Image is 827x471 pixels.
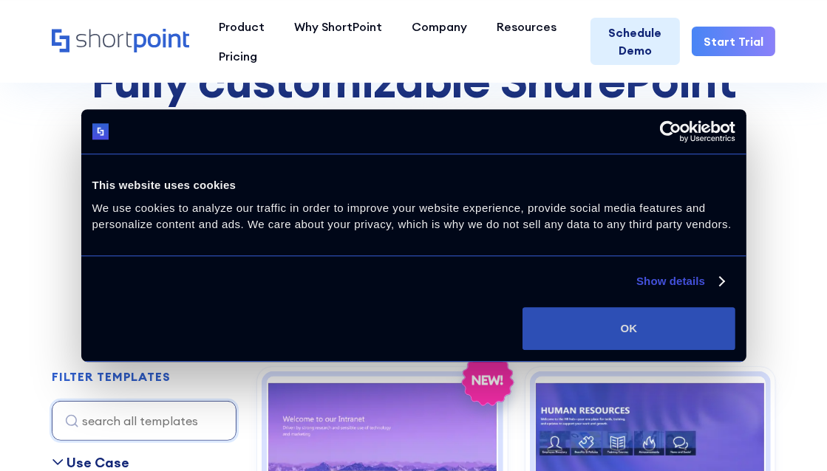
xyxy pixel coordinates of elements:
a: Pricing [204,41,272,71]
div: Company [412,18,467,35]
a: Start Trial [692,27,775,56]
button: OK [523,307,735,350]
p: Explore dozens of SharePoint templates — install fast and customize without code. Site, intranet,... [52,171,775,206]
a: Show details [636,272,724,290]
a: Resources [482,12,571,41]
a: Usercentrics Cookiebot - opens in a new window [606,120,735,142]
a: Why ShortPoint [279,12,397,41]
div: Fully customizable SharePoint templates with ShortPoint [52,55,775,159]
a: Product [204,12,279,41]
a: Home [52,29,189,54]
div: Product [219,18,265,35]
div: Why ShortPoint [294,18,382,35]
div: Pricing [219,47,257,65]
div: This website uses cookies [92,176,735,194]
iframe: Chat Widget [562,300,827,471]
input: search all templates [52,401,236,441]
h2: FILTER TEMPLATES [52,371,171,384]
div: Resources [497,18,557,35]
a: Schedule Demo [591,18,680,65]
a: Company [397,12,482,41]
img: logo [92,123,109,140]
span: We use cookies to analyze our traffic in order to improve your website experience, provide social... [92,202,732,231]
